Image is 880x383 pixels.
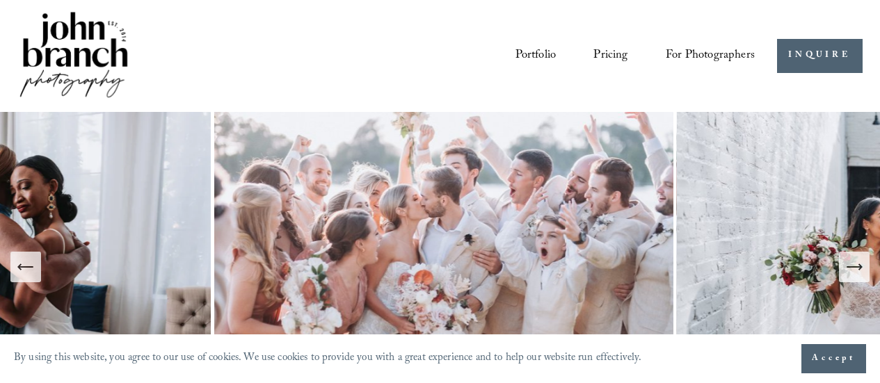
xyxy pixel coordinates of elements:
span: For Photographers [666,44,755,67]
p: By using this website, you agree to our use of cookies. We use cookies to provide you with a grea... [14,348,642,369]
button: Previous Slide [10,252,41,282]
img: John Branch IV Photography [17,9,130,103]
a: Pricing [593,43,627,68]
a: INQUIRE [777,39,863,73]
a: Portfolio [515,43,557,68]
button: Next Slide [839,252,870,282]
a: folder dropdown [666,43,755,68]
button: Accept [801,344,866,373]
span: Accept [812,352,856,366]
